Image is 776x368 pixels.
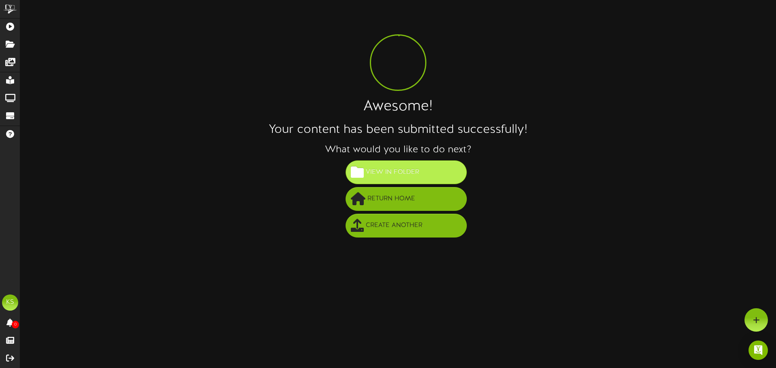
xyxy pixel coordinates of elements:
[364,219,424,232] span: Create Another
[346,214,467,238] button: Create Another
[365,192,417,206] span: Return Home
[12,321,19,328] span: 0
[346,160,467,184] button: View in Folder
[364,166,421,179] span: View in Folder
[20,99,776,115] h1: Awesome!
[20,123,776,137] h2: Your content has been submitted successfully!
[20,145,776,155] h3: What would you like to do next?
[346,187,467,211] button: Return Home
[2,294,18,311] div: KS
[749,341,768,360] div: Open Intercom Messenger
